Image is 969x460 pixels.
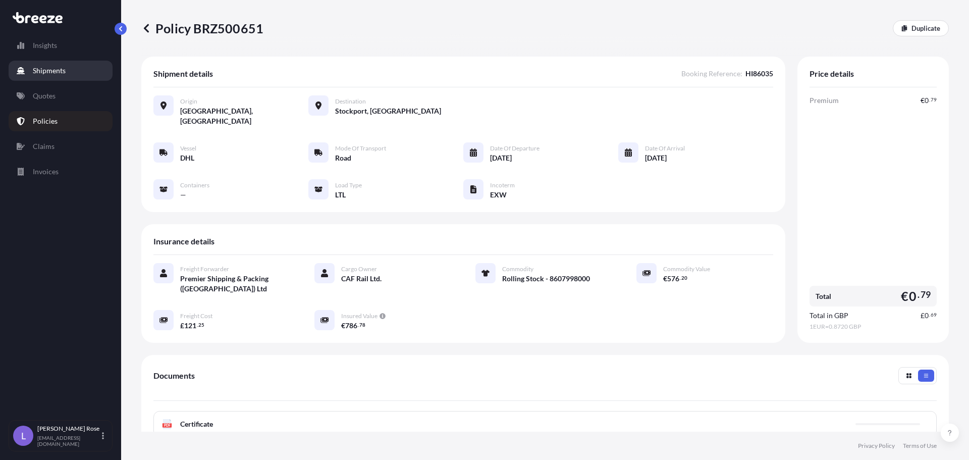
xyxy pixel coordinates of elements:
span: Shipment details [153,69,213,79]
span: Containers [180,181,209,189]
span: Origin [180,97,197,106]
a: Terms of Use [903,442,937,450]
span: Stockport, [GEOGRAPHIC_DATA] [335,106,441,116]
a: Privacy Policy [858,442,895,450]
span: Mode of Transport [335,144,386,152]
span: . [929,98,930,101]
span: € [341,322,345,329]
span: Premier Shipping & Packing ([GEOGRAPHIC_DATA]) Ltd [180,274,290,294]
span: Date of Departure [490,144,540,152]
span: [GEOGRAPHIC_DATA], [GEOGRAPHIC_DATA] [180,106,308,126]
span: Booking Reference : [681,69,742,79]
span: L [21,431,26,441]
span: Total in GBP [810,311,848,321]
p: Policy BRZ500651 [141,20,263,36]
span: Freight Forwarder [180,265,229,273]
span: [DATE] [645,153,667,163]
a: Policies [9,111,113,131]
span: Total [816,291,831,301]
span: 79 [931,98,937,101]
text: PDF [164,424,171,427]
span: 0 [925,97,929,104]
span: 78 [359,323,365,327]
span: Certificate [180,419,213,429]
span: HI86035 [745,69,773,79]
span: . [197,323,198,327]
span: 25 [198,323,204,327]
p: Invoices [33,167,59,177]
span: 20 [681,276,687,280]
span: 121 [184,322,196,329]
span: CAF Rail Ltd. [341,274,382,284]
span: — [180,190,186,200]
span: € [663,275,667,282]
span: Vessel [180,144,196,152]
p: Shipments [33,66,66,76]
span: 0 [925,312,929,319]
span: Insured Value [341,312,378,320]
span: EXW [490,190,507,200]
span: 576 [667,275,679,282]
span: DHL [180,153,194,163]
span: Commodity [502,265,533,273]
span: 1 EUR = 0.8720 GBP [810,323,937,331]
span: . [929,313,930,317]
span: Incoterm [490,181,515,189]
span: LTL [335,190,346,200]
span: Destination [335,97,366,106]
span: Rolling Stock - 8607998000 [502,274,590,284]
span: 69 [931,313,937,317]
span: Date of Arrival [645,144,685,152]
span: Price details [810,69,854,79]
p: [EMAIL_ADDRESS][DOMAIN_NAME] [37,435,100,447]
span: Commodity Value [663,265,710,273]
a: Shipments [9,61,113,81]
span: 0 [909,290,917,302]
span: € [921,97,925,104]
a: Duplicate [893,20,949,36]
span: Cargo Owner [341,265,377,273]
span: € [901,290,908,302]
span: . [918,292,920,298]
span: [DATE] [490,153,512,163]
a: Invoices [9,162,113,182]
span: 79 [921,292,931,298]
p: Quotes [33,91,56,101]
span: £ [921,312,925,319]
span: Load Type [335,181,362,189]
span: Premium [810,95,839,106]
span: Documents [153,371,195,381]
a: Claims [9,136,113,157]
span: Insurance details [153,236,214,246]
span: . [680,276,681,280]
p: Insights [33,40,57,50]
a: Insights [9,35,113,56]
span: £ [180,322,184,329]
p: [PERSON_NAME] Rose [37,425,100,433]
p: Claims [33,141,55,151]
a: Quotes [9,86,113,106]
span: . [358,323,359,327]
span: Road [335,153,351,163]
p: Duplicate [911,23,940,33]
span: Freight Cost [180,312,212,320]
span: 786 [345,322,357,329]
p: Policies [33,116,58,126]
